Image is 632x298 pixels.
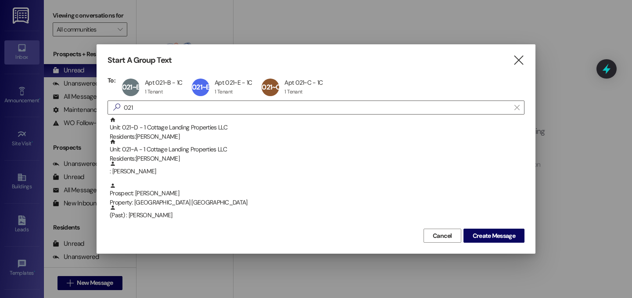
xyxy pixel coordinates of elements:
i:  [110,103,124,112]
button: Clear text [510,101,524,114]
div: Residents: [PERSON_NAME] [110,154,524,163]
div: 1 Tenant [215,88,233,95]
h3: To: [108,76,115,84]
div: (Past) : [PERSON_NAME] [110,205,524,220]
span: Create Message [473,231,515,241]
div: Property: [GEOGRAPHIC_DATA] [GEOGRAPHIC_DATA] [110,198,524,207]
div: Residents: [PERSON_NAME] [110,132,524,141]
div: Unit: 021~D - 1 Cottage Landing Properties LLCResidents:[PERSON_NAME] [108,117,524,139]
button: Create Message [463,229,524,243]
div: : [PERSON_NAME] [110,161,524,176]
div: Apt 021~B - 1C [145,79,182,86]
div: (Past) : [PERSON_NAME] [108,205,524,226]
div: Unit: 021~A - 1 Cottage Landing Properties LLCResidents:[PERSON_NAME] [108,139,524,161]
span: 021~E [192,83,209,92]
i:  [514,104,519,111]
div: Unit: 021~A - 1 Cottage Landing Properties LLC [110,139,524,164]
div: Unit: 021~D - 1 Cottage Landing Properties LLC [110,117,524,142]
div: Apt 021~E - 1C [215,79,252,86]
div: Apt 021~C - 1C [284,79,323,86]
div: : [PERSON_NAME] [108,161,524,183]
i:  [513,56,524,65]
h3: Start A Group Text [108,55,172,65]
input: Search for any contact or apartment [124,101,510,114]
span: 021~B [122,83,140,92]
span: 021~C [262,83,280,92]
div: 1 Tenant [145,88,163,95]
div: Prospect: [PERSON_NAME] [110,183,524,208]
button: Cancel [424,229,461,243]
div: Prospect: [PERSON_NAME]Property: [GEOGRAPHIC_DATA] [GEOGRAPHIC_DATA] [108,183,524,205]
div: 1 Tenant [284,88,302,95]
span: Cancel [433,231,452,241]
